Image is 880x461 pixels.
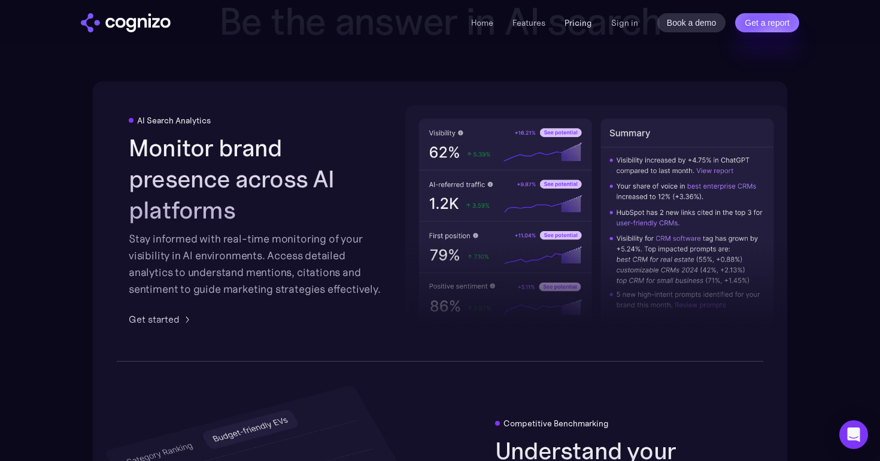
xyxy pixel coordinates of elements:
[735,13,799,32] a: Get a report
[129,312,194,326] a: Get started
[611,16,638,30] a: Sign in
[129,312,180,326] div: Get started
[471,17,493,28] a: Home
[129,132,385,226] h2: Monitor brand presence across AI platforms
[512,17,545,28] a: Features
[129,230,385,298] div: Stay informed with real-time monitoring of your visibility in AI environments. Access detailed an...
[839,420,868,449] div: Open Intercom Messenger
[657,13,726,32] a: Book a demo
[81,13,171,32] img: cognizo logo
[565,17,592,28] a: Pricing
[81,13,171,32] a: home
[405,105,787,337] img: AI visibility metrics performance insights
[503,418,609,428] div: Competitive Benchmarking
[137,116,211,125] div: AI Search Analytics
